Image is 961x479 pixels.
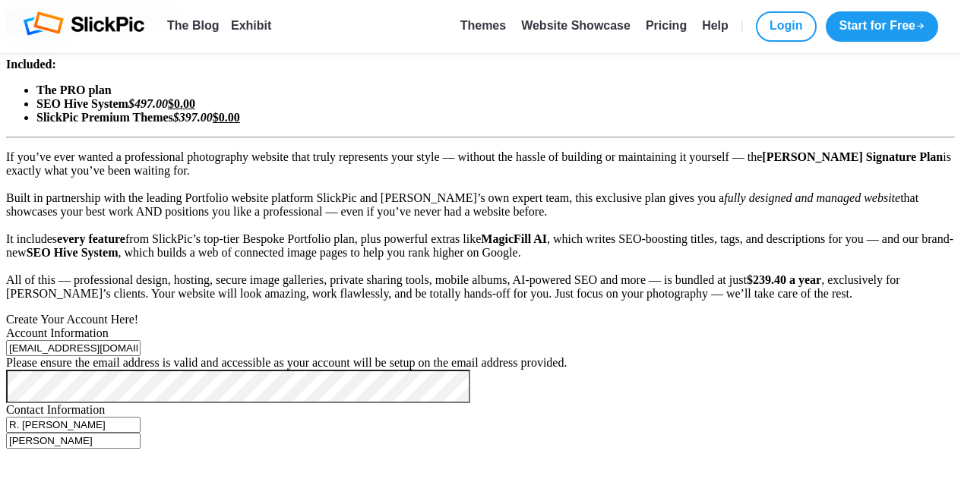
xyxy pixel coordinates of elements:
[27,246,119,259] b: SEO Hive System
[747,273,821,286] b: $239.40 a year
[168,97,195,110] u: $0.00
[6,340,141,356] input: E-mail address
[173,111,213,124] i: $397.00
[6,150,955,301] p: If you’ve ever wanted a professional photography website that truly represents your style — witho...
[6,356,955,370] div: Please ensure the email address is valid and accessible as your account will be setup on the emai...
[724,191,900,204] i: fully designed and managed website
[6,313,955,326] div: Create Your Account Here!
[6,326,109,339] span: Account Information
[762,150,943,163] b: [PERSON_NAME] Signature Plan
[6,417,141,433] input: First name
[481,232,547,245] b: MagicFill AI
[36,97,128,110] b: SEO Hive System
[57,232,125,245] b: every feature
[36,84,112,96] b: The PRO plan
[128,97,168,110] i: $497.00
[36,111,173,124] b: SlickPic Premium Themes
[6,403,955,417] div: Contact Information
[6,433,141,449] input: Last name
[6,58,56,71] b: Included:
[213,111,240,124] u: $0.00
